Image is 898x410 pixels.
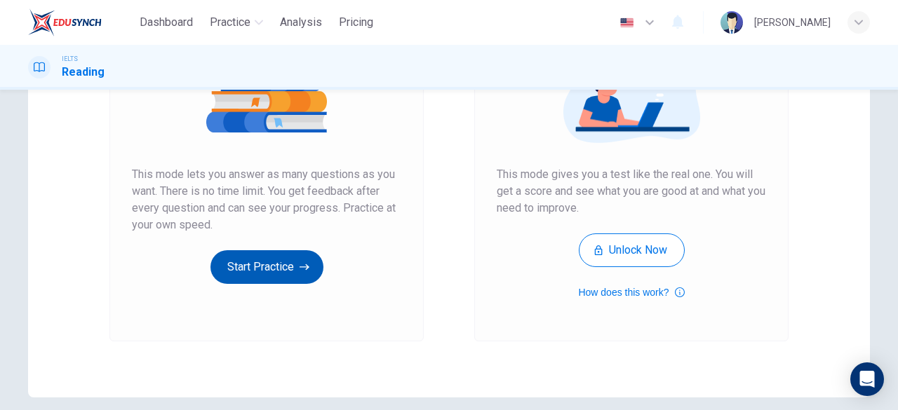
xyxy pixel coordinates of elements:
[578,284,684,301] button: How does this work?
[204,10,269,35] button: Practice
[333,10,379,35] button: Pricing
[754,14,831,31] div: [PERSON_NAME]
[850,362,884,396] div: Open Intercom Messenger
[497,166,766,217] span: This mode gives you a test like the real one. You will get a score and see what you are good at a...
[140,14,193,31] span: Dashboard
[274,10,328,35] button: Analysis
[579,233,685,267] button: Unlock Now
[28,8,134,36] a: EduSynch logo
[280,14,322,31] span: Analysis
[339,14,373,31] span: Pricing
[210,250,323,284] button: Start Practice
[62,64,105,81] h1: Reading
[134,10,199,35] button: Dashboard
[132,166,401,233] span: This mode lets you answer as many questions as you want. There is no time limit. You get feedback...
[721,11,743,34] img: Profile picture
[618,18,636,28] img: en
[28,8,102,36] img: EduSynch logo
[210,14,250,31] span: Practice
[62,54,78,64] span: IELTS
